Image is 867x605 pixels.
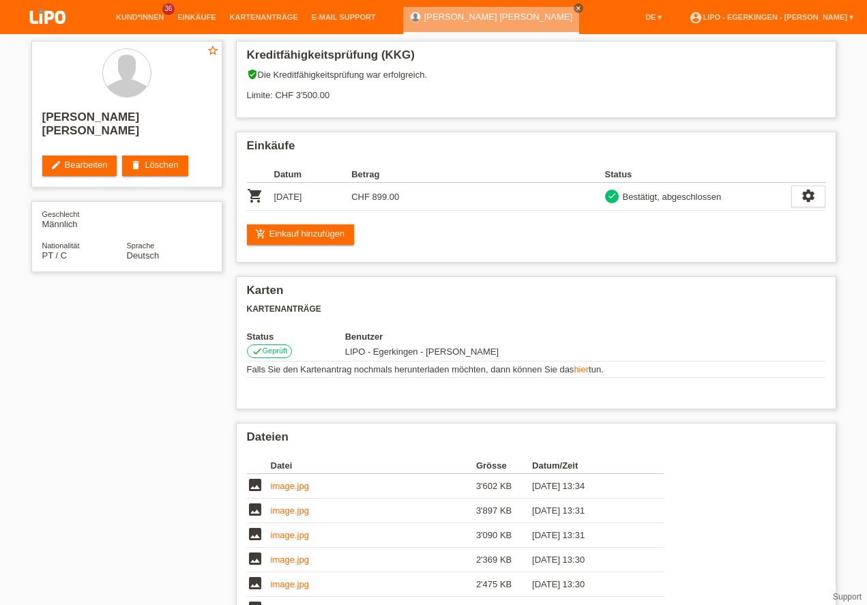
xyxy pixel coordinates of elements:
[271,481,309,491] a: image.jpg
[247,550,263,567] i: image
[50,160,61,171] i: edit
[247,188,263,204] i: POSP00027542
[682,13,860,21] a: account_circleLIPO - Egerkingen - [PERSON_NAME] ▾
[127,250,160,261] span: Deutsch
[247,69,825,110] div: Die Kreditfähigkeitsprüfung war erfolgreich. Limite: CHF 3'500.00
[607,191,617,201] i: check
[351,183,429,211] td: CHF 899.00
[130,160,141,171] i: delete
[255,228,266,239] i: add_shopping_cart
[247,501,263,518] i: image
[109,13,171,21] a: Kund*innen
[42,156,117,176] a: editBearbeiten
[271,505,309,516] a: image.jpg
[476,458,532,474] th: Grösse
[247,331,345,342] th: Status
[247,430,825,451] h2: Dateien
[274,166,352,183] th: Datum
[424,12,572,22] a: [PERSON_NAME] [PERSON_NAME]
[619,190,722,204] div: Bestätigt, abgeschlossen
[532,499,644,523] td: [DATE] 13:31
[345,331,576,342] th: Benutzer
[263,346,288,355] span: Geprüft
[122,156,188,176] a: deleteLöschen
[476,548,532,572] td: 2'369 KB
[247,139,825,160] h2: Einkäufe
[247,284,825,304] h2: Karten
[305,13,383,21] a: E-Mail Support
[274,183,352,211] td: [DATE]
[247,304,825,314] h3: Kartenanträge
[271,530,309,540] a: image.jpg
[252,346,263,357] i: check
[42,110,211,145] h2: [PERSON_NAME] [PERSON_NAME]
[247,69,258,80] i: verified_user
[207,44,219,59] a: star_border
[605,166,791,183] th: Status
[14,28,82,38] a: LIPO pay
[42,241,80,250] span: Nationalität
[223,13,305,21] a: Kartenanträge
[532,474,644,499] td: [DATE] 13:34
[638,13,668,21] a: DE ▾
[833,592,862,602] a: Support
[532,458,644,474] th: Datum/Zeit
[207,44,219,57] i: star_border
[575,5,582,12] i: close
[247,526,263,542] i: image
[476,572,532,597] td: 2'475 KB
[42,250,68,261] span: Portugal / C / 03.04.1998
[162,3,175,15] span: 36
[476,523,532,548] td: 3'090 KB
[574,364,589,374] a: hier
[532,572,644,597] td: [DATE] 13:30
[247,48,825,69] h2: Kreditfähigkeitsprüfung (KKG)
[801,188,816,203] i: settings
[247,477,263,493] i: image
[532,548,644,572] td: [DATE] 13:30
[42,210,80,218] span: Geschlecht
[345,346,499,357] span: 15.09.2025
[247,224,355,245] a: add_shopping_cartEinkauf hinzufügen
[247,575,263,591] i: image
[42,209,127,229] div: Männlich
[247,361,825,378] td: Falls Sie den Kartenantrag nochmals herunterladen möchten, dann können Sie das tun.
[271,555,309,565] a: image.jpg
[532,523,644,548] td: [DATE] 13:31
[476,499,532,523] td: 3'897 KB
[171,13,222,21] a: Einkäufe
[689,11,703,25] i: account_circle
[271,579,309,589] a: image.jpg
[476,474,532,499] td: 3'602 KB
[574,3,583,13] a: close
[127,241,155,250] span: Sprache
[351,166,429,183] th: Betrag
[271,458,476,474] th: Datei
